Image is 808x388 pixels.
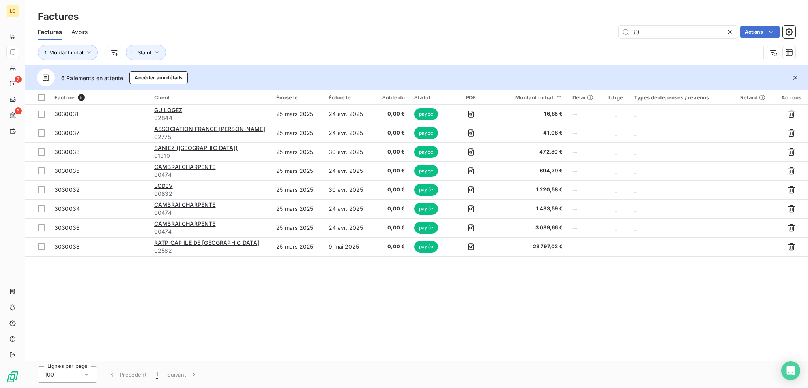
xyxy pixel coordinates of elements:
[414,165,438,177] span: payée
[324,180,373,199] td: 30 avr. 2025
[324,124,373,142] td: 24 avr. 2025
[49,49,83,56] span: Montant initial
[154,94,267,101] div: Client
[15,107,22,114] span: 6
[6,109,19,122] a: 6
[324,105,373,124] td: 24 avr. 2025
[568,105,602,124] td: --
[324,142,373,161] td: 30 avr. 2025
[15,76,22,83] span: 7
[378,205,405,213] span: 0,00 €
[154,209,267,217] span: 00474
[271,180,324,199] td: 25 mars 2025
[61,74,123,82] span: 6 Paiements en attente
[378,148,405,156] span: 0,00 €
[378,186,405,194] span: 0,00 €
[6,5,19,17] div: LO
[498,167,563,175] span: 694,79 €
[154,126,265,132] span: ASSOCIATION FRANCE [PERSON_NAME]
[54,148,80,155] span: 3030033
[54,186,80,193] span: 3030032
[103,366,151,383] button: Précédent
[634,243,636,250] span: _
[329,94,368,101] div: Échue le
[414,146,438,158] span: payée
[568,180,602,199] td: --
[414,108,438,120] span: payée
[129,71,188,84] button: Accéder aux détails
[151,366,163,383] button: 1
[498,243,563,251] span: 23 797,02 €
[126,45,166,60] button: Statut
[271,124,324,142] td: 25 mars 2025
[634,111,636,117] span: _
[414,94,444,101] div: Statut
[740,94,770,101] div: Retard
[378,167,405,175] span: 0,00 €
[38,28,62,36] span: Factures
[271,105,324,124] td: 25 mars 2025
[154,190,267,198] span: 00832
[154,201,216,208] span: CAMBRAI CHARPENTE
[324,218,373,237] td: 24 avr. 2025
[414,222,438,234] span: payée
[154,220,216,227] span: CAMBRAI CHARPENTE
[154,163,216,170] span: CAMBRAI CHARPENTE
[498,186,563,194] span: 1 220,58 €
[6,371,19,383] img: Logo LeanPay
[378,94,405,101] div: Solde dû
[779,94,803,101] div: Actions
[154,114,267,122] span: 02844
[414,184,438,196] span: payée
[154,239,259,246] span: RATP CAP ILE DE [GEOGRAPHIC_DATA]
[615,148,617,155] span: _
[568,199,602,218] td: --
[324,161,373,180] td: 24 avr. 2025
[38,45,98,60] button: Montant initial
[154,182,173,189] span: LGDEV
[615,167,617,174] span: _
[615,186,617,193] span: _
[378,243,405,251] span: 0,00 €
[414,127,438,139] span: payée
[615,243,617,250] span: _
[781,361,800,380] div: Open Intercom Messenger
[498,148,563,156] span: 472,80 €
[271,161,324,180] td: 25 mars 2025
[498,205,563,213] span: 1 433,59 €
[498,94,563,101] div: Montant initial
[54,167,79,174] span: 3030035
[6,77,19,90] a: 7
[498,224,563,232] span: 3 039,66 €
[615,224,617,231] span: _
[54,129,79,136] span: 3030037
[378,129,405,137] span: 0,00 €
[154,133,267,141] span: 02775
[634,224,636,231] span: _
[414,203,438,215] span: payée
[276,94,319,101] div: Émise le
[568,161,602,180] td: --
[619,26,737,38] input: Rechercher
[54,243,80,250] span: 3030038
[156,371,158,379] span: 1
[634,167,636,174] span: _
[615,129,617,136] span: _
[498,129,563,137] span: 41,08 €
[634,205,636,212] span: _
[740,26,780,38] button: Actions
[615,205,617,212] span: _
[634,148,636,155] span: _
[634,129,636,136] span: _
[154,107,182,113] span: GUILOGEZ
[54,205,80,212] span: 3030034
[572,94,598,101] div: Délai
[154,152,267,160] span: 01310
[54,224,80,231] span: 3030036
[154,171,267,179] span: 00474
[615,111,617,117] span: _
[138,49,151,56] span: Statut
[154,144,238,151] span: SANIEZ ([GEOGRAPHIC_DATA])
[324,199,373,218] td: 24 avr. 2025
[54,111,79,117] span: 3030031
